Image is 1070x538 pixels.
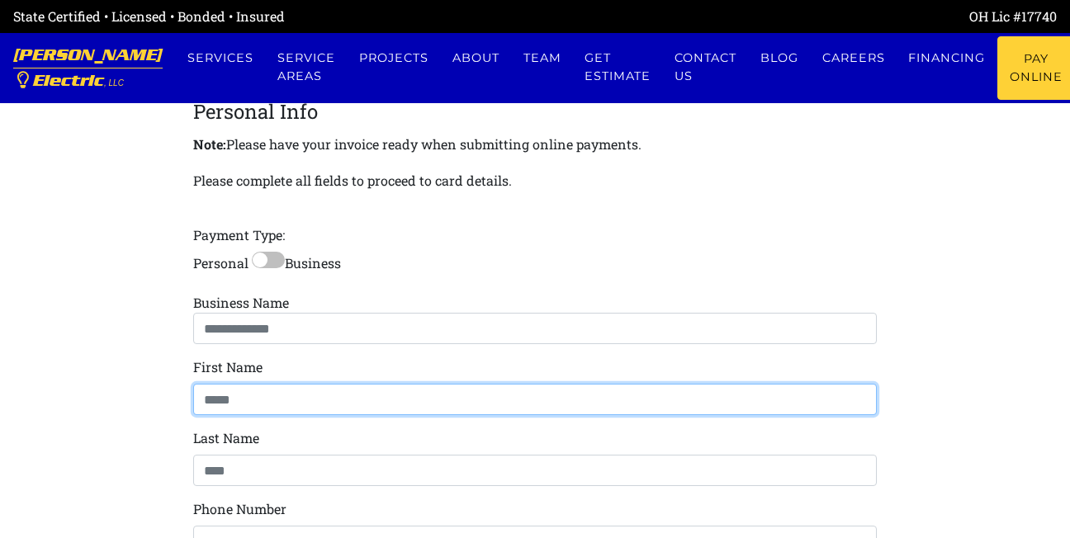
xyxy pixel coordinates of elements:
a: Service Areas [266,36,348,98]
a: Careers [810,36,897,80]
a: Financing [897,36,997,80]
label: First Name [193,357,263,377]
a: Projects [348,36,441,80]
strong: Note: [193,135,226,153]
div: State Certified • Licensed • Bonded • Insured [13,7,535,26]
legend: Personal Info [193,97,876,126]
label: Last Name [193,428,259,448]
label: Payment Type: [193,225,285,245]
span: , LLC [104,78,124,87]
div: OH Lic #17740 [535,7,1057,26]
a: Team [511,36,573,80]
label: Phone Number [193,499,286,519]
a: Contact us [663,36,749,98]
p: Please complete all fields to proceed to card details. [193,169,512,192]
p: Please have your invoice ready when submitting online payments. [193,133,876,156]
a: [PERSON_NAME] Electric, LLC [13,33,163,103]
a: About [440,36,511,80]
a: Get estimate [573,36,663,98]
a: Blog [748,36,810,80]
a: Services [176,36,266,80]
label: Business Name [193,294,289,311]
